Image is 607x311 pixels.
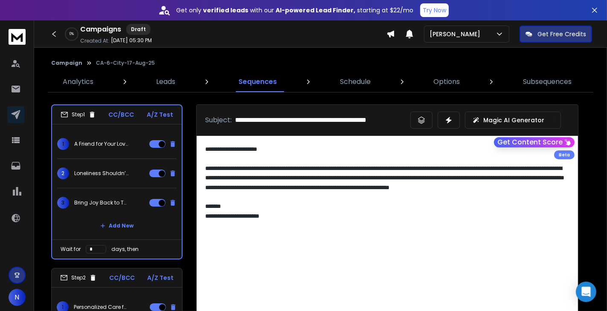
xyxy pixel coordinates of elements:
p: Analytics [63,77,93,87]
p: Leads [157,77,176,87]
p: [DATE] 05:30 PM [111,37,152,44]
button: Get Free Credits [520,26,592,43]
p: Subject: [205,115,232,125]
a: Analytics [58,72,99,92]
p: Subsequences [523,77,572,87]
div: Step 1 [61,111,96,118]
p: CC/BCC [109,110,134,119]
div: Keywords by Traffic [94,50,144,56]
button: Campaign [51,60,82,66]
li: Step1CC/BCCA/Z Test1A Friend for Your Loved One – Discover Angels My Way2Loneliness Shouldn’t Be ... [51,104,183,259]
img: tab_keywords_by_traffic_grey.svg [85,49,92,56]
a: Options [428,72,465,92]
p: Bring Joy Back to Their Days with Angels My Way [74,199,129,206]
p: A/Z Test [147,274,174,282]
button: Try Now [420,3,449,17]
p: Personalized Care for Your Loved One – Angels My Way [74,304,128,311]
span: 3 [57,197,69,209]
div: Domain Overview [32,50,76,56]
button: Add New [93,217,140,234]
button: Magic AI Generator [465,112,561,129]
a: Subsequences [518,72,577,92]
div: Beta [554,150,575,159]
p: CA-6-City-17-Aug-25 [96,60,155,66]
strong: verified leads [203,6,248,14]
strong: AI-powered Lead Finder, [276,6,355,14]
button: N [9,289,26,306]
div: Draft [126,24,151,35]
p: CC/BCC [109,274,135,282]
p: Loneliness Shouldn’t Be Part of Aging – We Can Help [74,170,129,177]
img: website_grey.svg [14,22,20,29]
p: Sequences [238,77,277,87]
p: 0 % [70,32,74,37]
div: Domain: [URL] [22,22,61,29]
p: Magic AI Generator [483,116,544,124]
span: 1 [57,138,69,150]
p: Get Free Credits [537,30,586,38]
div: v 4.0.25 [24,14,42,20]
p: days, then [111,246,139,253]
p: A/Z Test [147,110,173,119]
p: Try Now [423,6,446,14]
a: Leads [151,72,181,92]
p: Get only with our starting at $22/mo [176,6,413,14]
p: Schedule [340,77,371,87]
div: Open Intercom Messenger [576,282,596,302]
span: 2 [57,167,69,179]
img: tab_domain_overview_orange.svg [23,49,30,56]
h1: Campaigns [80,24,121,35]
p: Options [433,77,460,87]
p: [PERSON_NAME] [430,30,484,38]
p: Created At: [80,37,109,44]
a: Sequences [233,72,282,92]
a: Schedule [335,72,376,92]
p: Wait for [61,246,81,253]
img: logo_orange.svg [14,14,20,20]
p: A Friend for Your Loved One – Discover Angels My Way [74,141,129,147]
img: logo [9,29,26,45]
button: Get Content Score [494,137,575,147]
div: Step 2 [60,274,97,282]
